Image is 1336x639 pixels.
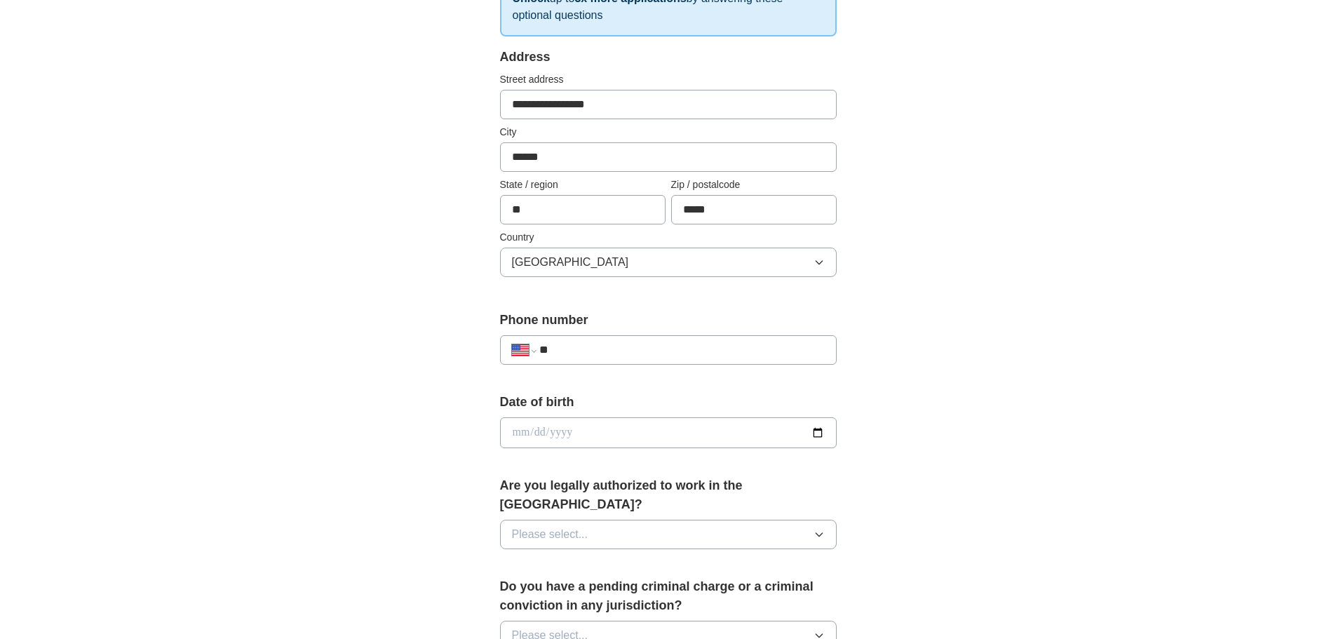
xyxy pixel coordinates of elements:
[500,125,837,140] label: City
[500,520,837,549] button: Please select...
[500,48,837,67] div: Address
[500,177,666,192] label: State / region
[500,393,837,412] label: Date of birth
[512,254,629,271] span: [GEOGRAPHIC_DATA]
[500,311,837,330] label: Phone number
[500,577,837,615] label: Do you have a pending criminal charge or a criminal conviction in any jurisdiction?
[500,248,837,277] button: [GEOGRAPHIC_DATA]
[500,230,837,245] label: Country
[500,476,837,514] label: Are you legally authorized to work in the [GEOGRAPHIC_DATA]?
[500,72,837,87] label: Street address
[512,526,588,543] span: Please select...
[671,177,837,192] label: Zip / postalcode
